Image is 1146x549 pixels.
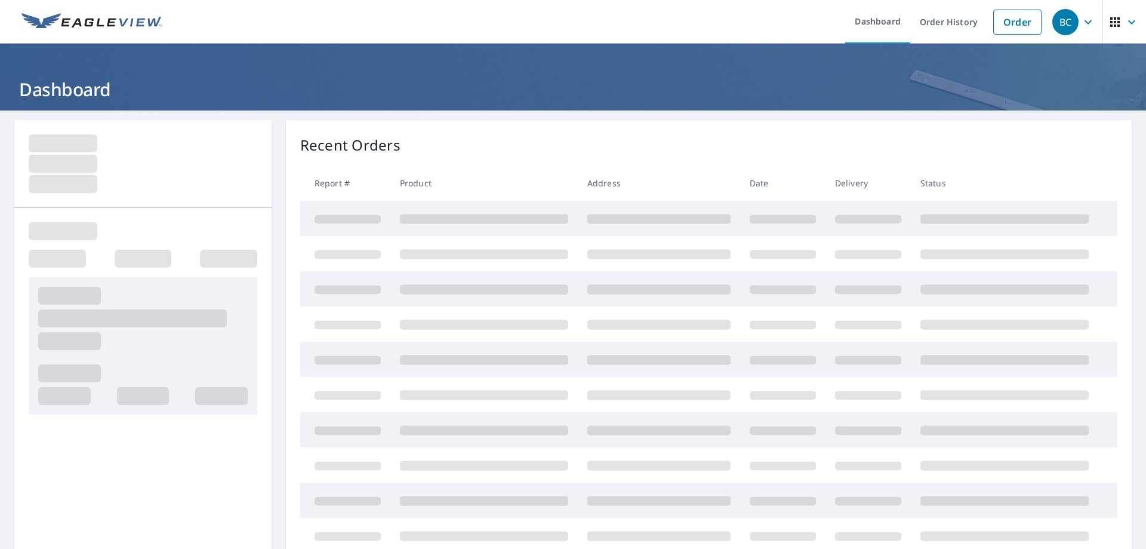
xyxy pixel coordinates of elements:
th: Product [390,165,578,201]
p: Recent Orders [300,134,401,156]
th: Address [578,165,740,201]
th: Delivery [825,165,911,201]
th: Status [911,165,1098,201]
div: BC [1052,9,1079,35]
img: EV Logo [21,13,162,31]
h1: Dashboard [14,77,1132,102]
th: Date [740,165,825,201]
th: Report # [300,165,390,201]
a: Order [993,10,1042,35]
